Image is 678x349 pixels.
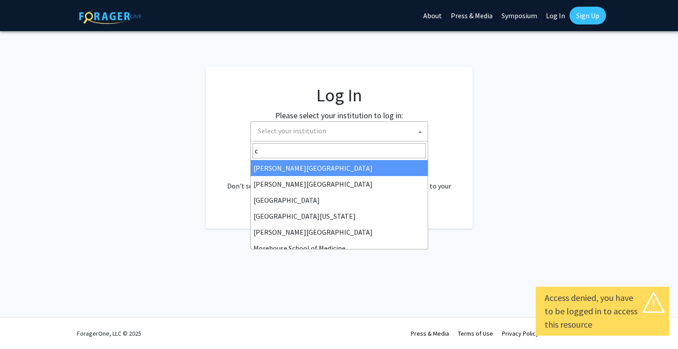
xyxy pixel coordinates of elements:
[251,240,428,256] li: Morehouse School of Medicine
[224,159,455,202] div: No account? . Don't see your institution? about bringing ForagerOne to your institution.
[458,329,493,337] a: Terms of Use
[251,192,428,208] li: [GEOGRAPHIC_DATA]
[253,143,426,158] input: Search
[77,318,141,349] div: ForagerOne, LLC © 2025
[411,329,449,337] a: Press & Media
[7,309,38,342] iframe: Chat
[250,121,428,141] span: Select your institution
[79,8,141,24] img: ForagerOne Logo
[275,109,403,121] label: Please select your institution to log in:
[254,122,428,140] span: Select your institution
[251,160,428,176] li: [PERSON_NAME][GEOGRAPHIC_DATA]
[570,7,606,24] a: Sign Up
[251,176,428,192] li: [PERSON_NAME][GEOGRAPHIC_DATA]
[251,224,428,240] li: [PERSON_NAME][GEOGRAPHIC_DATA]
[258,126,326,135] span: Select your institution
[502,329,539,337] a: Privacy Policy
[224,84,455,106] h1: Log In
[251,208,428,224] li: [GEOGRAPHIC_DATA][US_STATE]
[545,291,660,331] div: Access denied, you have to be logged in to access this resource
